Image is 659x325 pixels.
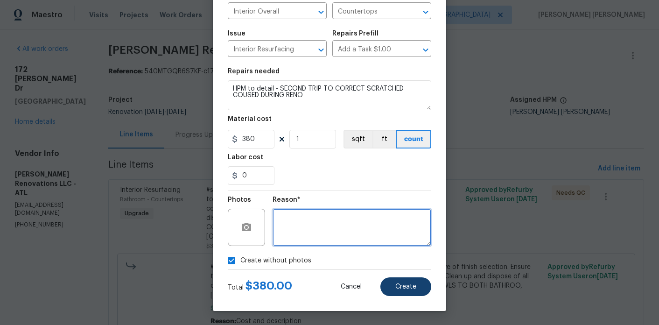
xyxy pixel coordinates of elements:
[341,283,362,290] span: Cancel
[380,277,431,296] button: Create
[228,80,431,110] textarea: HPM to detail - SECOND TRIP TO CORRECT SCRATCHED COUSED DURING RENO
[332,30,379,37] h5: Repairs Prefill
[273,197,300,203] h5: Reason*
[228,116,272,122] h5: Material cost
[419,43,432,57] button: Open
[228,68,280,75] h5: Repairs needed
[228,30,245,37] h5: Issue
[240,256,311,266] span: Create without photos
[228,154,263,161] h5: Labor cost
[344,130,372,148] button: sqft
[419,6,432,19] button: Open
[395,283,416,290] span: Create
[315,43,328,57] button: Open
[245,280,292,291] span: $ 380.00
[326,277,377,296] button: Cancel
[228,197,251,203] h5: Photos
[315,6,328,19] button: Open
[396,130,431,148] button: count
[228,281,292,292] div: Total
[372,130,396,148] button: ft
